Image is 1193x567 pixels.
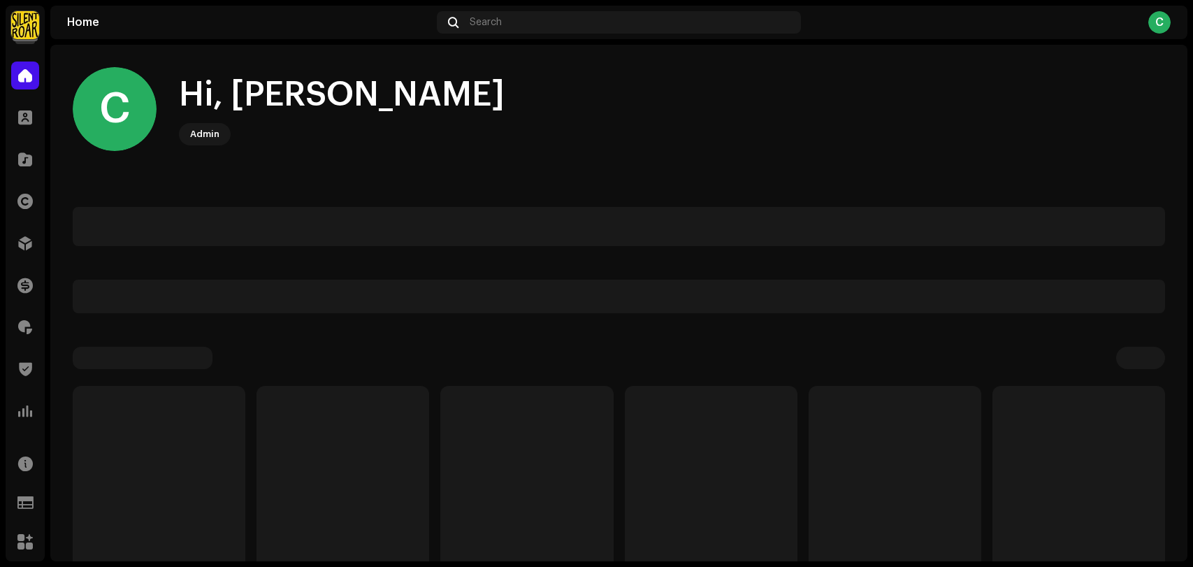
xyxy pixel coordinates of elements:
[1148,11,1171,34] div: C
[11,11,39,39] img: fcfd72e7-8859-4002-b0df-9a7058150634
[190,126,219,143] div: Admin
[179,73,505,117] div: Hi, [PERSON_NAME]
[73,67,157,151] div: C
[67,17,431,28] div: Home
[470,17,502,28] span: Search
